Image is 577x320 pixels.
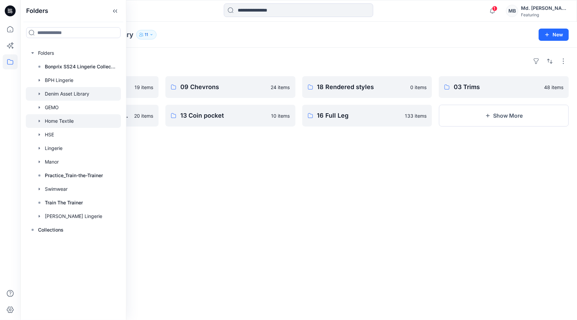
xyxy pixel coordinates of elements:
[317,82,407,92] p: 18 Rendered styles
[317,111,401,120] p: 16 Full Leg
[521,4,569,12] div: Md. [PERSON_NAME]
[492,6,498,11] span: 1
[439,105,569,127] button: Show More
[271,84,290,91] p: 24 items
[45,199,83,207] p: Train The Trainer
[45,171,103,180] p: Practice_Train-the-Trainer
[134,112,153,119] p: 20 items
[165,76,295,98] a: 09 Chevrons24 items
[45,63,117,71] p: Bonprix SS24 Lingerie Collection
[38,226,64,234] p: Collections
[136,30,157,39] button: 11
[145,31,148,38] p: 11
[180,82,267,92] p: 09 Chevrons
[405,112,427,119] p: 133 items
[271,112,290,119] p: 10 items
[302,76,432,98] a: 18 Rendered styles0 items
[544,84,563,91] p: 48 items
[410,84,427,91] p: 0 items
[302,105,432,127] a: 16 Full Leg133 items
[539,29,569,41] button: New
[454,82,540,92] p: 03 Trims
[134,84,153,91] p: 19 items
[165,105,295,127] a: 13 Coin pocket10 items
[521,12,569,17] div: Featuring
[506,5,518,17] div: MB
[180,111,267,120] p: 13 Coin pocket
[439,76,569,98] a: 03 Trims48 items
